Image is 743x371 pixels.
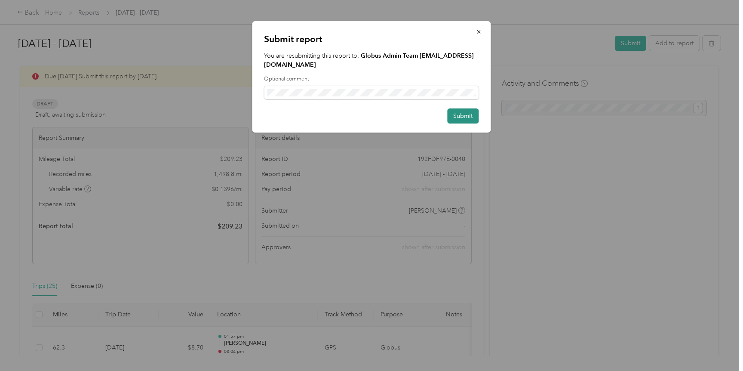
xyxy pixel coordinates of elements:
iframe: Everlance-gr Chat Button Frame [695,323,743,371]
p: Submit report [264,33,479,45]
button: Submit [448,108,479,124]
strong: Globus Admin Team [EMAIL_ADDRESS][DOMAIN_NAME] [264,52,474,68]
label: Optional comment [264,75,479,83]
p: You are resubmitting this report to: [264,51,479,69]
